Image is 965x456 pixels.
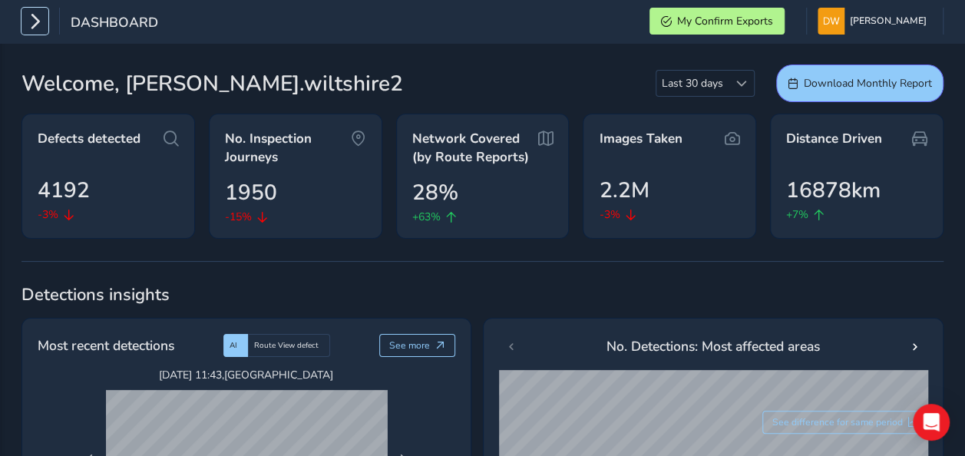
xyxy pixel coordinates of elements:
div: Open Intercom Messenger [913,404,950,441]
span: [PERSON_NAME] [850,8,927,35]
span: No. Detections: Most affected areas [606,336,820,356]
span: Network Covered (by Route Reports) [412,130,538,166]
span: My Confirm Exports [677,14,773,28]
span: Route View defect [254,340,319,351]
span: Last 30 days [656,71,729,96]
button: See difference for same period [762,411,928,434]
span: Defects detected [38,130,140,148]
span: 2.2M [599,174,649,207]
span: No. Inspection Journeys [225,130,351,166]
span: [DATE] 11:43 , [GEOGRAPHIC_DATA] [106,368,387,382]
button: Download Monthly Report [776,64,944,102]
button: [PERSON_NAME] [818,8,932,35]
span: Dashboard [71,13,158,35]
span: AI [230,340,237,351]
span: Welcome, [PERSON_NAME].wiltshire2 [21,68,403,100]
span: -3% [599,207,620,223]
span: -3% [38,207,58,223]
img: diamond-layout [818,8,844,35]
button: My Confirm Exports [649,8,785,35]
span: +63% [412,209,441,225]
span: 1950 [225,177,277,209]
span: 4192 [38,174,90,207]
span: Images Taken [599,130,682,148]
button: See more [379,334,455,357]
span: +7% [786,207,808,223]
span: Distance Driven [786,130,882,148]
span: See more [389,339,430,352]
span: See difference for same period [772,416,903,428]
span: Download Monthly Report [804,76,932,91]
span: Most recent detections [38,335,174,355]
span: Detections insights [21,283,944,306]
div: Route View defect [248,334,330,357]
span: -15% [225,209,252,225]
span: 16878km [786,174,881,207]
div: AI [223,334,248,357]
span: 28% [412,177,458,209]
